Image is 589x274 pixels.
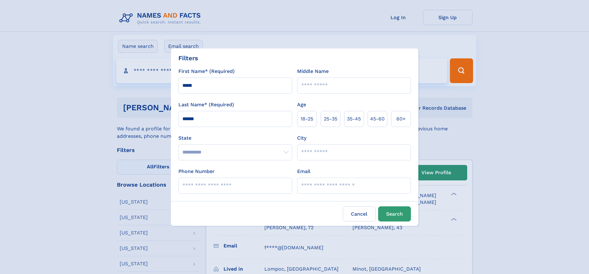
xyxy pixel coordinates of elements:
[378,206,411,221] button: Search
[347,115,361,123] span: 35‑45
[178,168,215,175] label: Phone Number
[178,68,235,75] label: First Name* (Required)
[297,68,329,75] label: Middle Name
[370,115,385,123] span: 45‑60
[343,206,376,221] label: Cancel
[178,101,234,108] label: Last Name* (Required)
[297,101,306,108] label: Age
[297,134,306,142] label: City
[178,134,292,142] label: State
[297,168,310,175] label: Email
[301,115,313,123] span: 18‑25
[178,53,198,63] div: Filters
[396,115,406,123] span: 60+
[324,115,337,123] span: 25‑35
